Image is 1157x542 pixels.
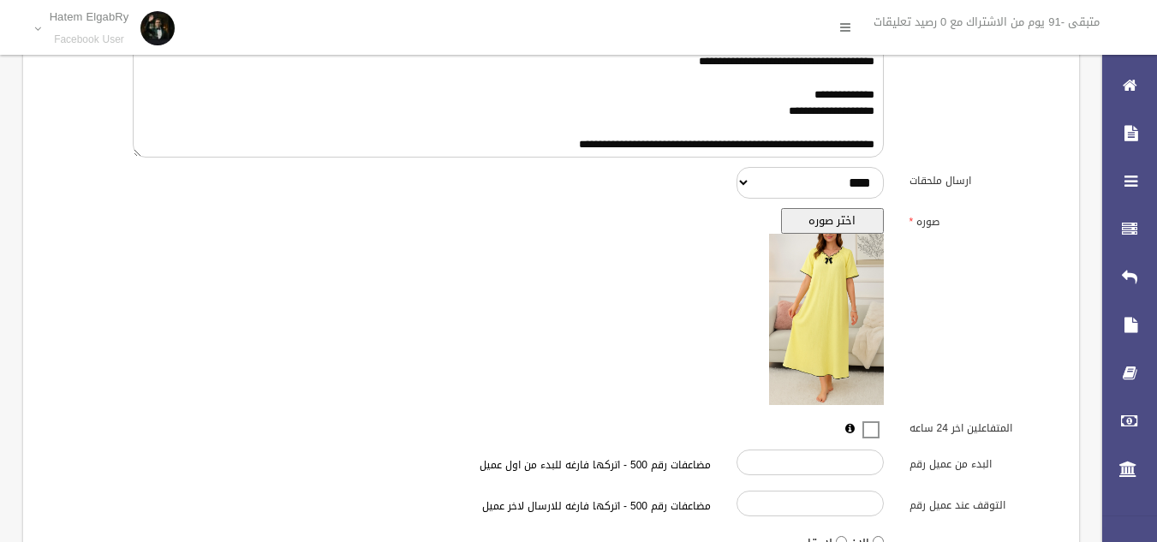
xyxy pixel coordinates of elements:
[50,10,129,23] p: Hatem ElgabRy
[50,33,129,46] small: Facebook User
[897,450,1070,474] label: البدء من عميل رقم
[897,167,1070,191] label: ارسال ملحقات
[897,491,1070,515] label: التوقف عند عميل رقم
[305,460,711,471] h6: مضاعفات رقم 500 - اتركها فارغه للبدء من اول عميل
[897,208,1070,232] label: صوره
[897,414,1070,438] label: المتفاعلين اخر 24 ساعه
[769,234,883,405] img: معاينه الصوره
[781,208,884,234] button: اختر صوره
[305,501,711,512] h6: مضاعفات رقم 500 - اتركها فارغه للارسال لاخر عميل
